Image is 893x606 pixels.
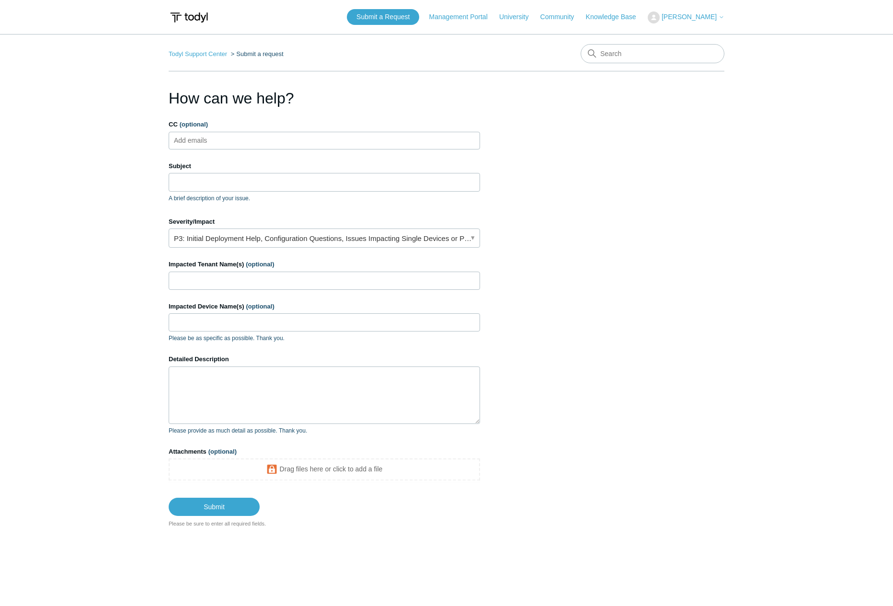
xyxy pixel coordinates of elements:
[581,44,724,63] input: Search
[586,12,646,22] a: Knowledge Base
[169,334,480,343] p: Please be as specific as possible. Thank you.
[169,50,229,57] li: Todyl Support Center
[429,12,497,22] a: Management Portal
[169,87,480,110] h1: How can we help?
[499,12,538,22] a: University
[171,133,228,148] input: Add emails
[169,354,480,364] label: Detailed Description
[540,12,584,22] a: Community
[169,260,480,269] label: Impacted Tenant Name(s)
[169,120,480,129] label: CC
[169,229,480,248] a: P3: Initial Deployment Help, Configuration Questions, Issues Impacting Single Devices or Past Out...
[169,498,260,516] input: Submit
[648,11,724,23] button: [PERSON_NAME]
[169,426,480,435] p: Please provide as much detail as possible. Thank you.
[180,121,208,128] span: (optional)
[347,9,419,25] a: Submit a Request
[169,520,480,528] div: Please be sure to enter all required fields.
[169,161,480,171] label: Subject
[169,50,227,57] a: Todyl Support Center
[208,448,237,455] span: (optional)
[169,9,209,26] img: Todyl Support Center Help Center home page
[246,261,274,268] span: (optional)
[662,13,717,21] span: [PERSON_NAME]
[169,447,480,457] label: Attachments
[169,217,480,227] label: Severity/Impact
[246,303,275,310] span: (optional)
[169,302,480,311] label: Impacted Device Name(s)
[169,194,480,203] p: A brief description of your issue.
[229,50,284,57] li: Submit a request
